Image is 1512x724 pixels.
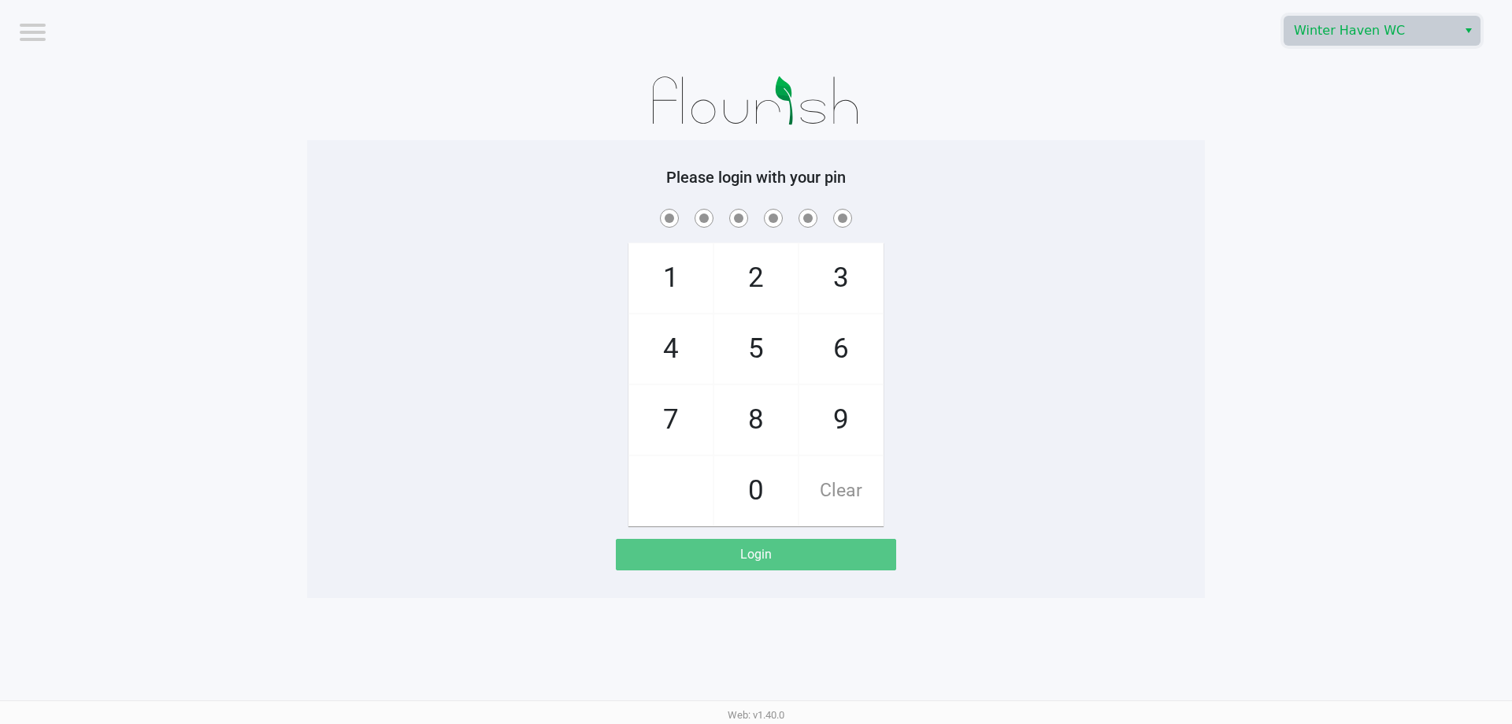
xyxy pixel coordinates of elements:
[714,314,798,384] span: 5
[1294,21,1447,40] span: Winter Haven WC
[799,243,883,313] span: 3
[629,314,713,384] span: 4
[319,168,1193,187] h5: Please login with your pin
[714,456,798,525] span: 0
[1457,17,1480,45] button: Select
[629,243,713,313] span: 1
[799,314,883,384] span: 6
[714,385,798,455] span: 8
[799,456,883,525] span: Clear
[629,385,713,455] span: 7
[728,709,784,721] span: Web: v1.40.0
[799,385,883,455] span: 9
[714,243,798,313] span: 2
